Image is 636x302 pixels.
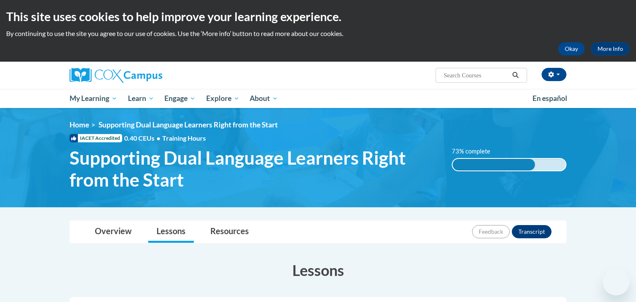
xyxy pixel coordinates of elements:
div: Main menu [57,89,579,108]
button: Account Settings [542,68,566,81]
span: IACET Accredited [70,134,122,142]
a: My Learning [64,89,123,108]
a: About [245,89,284,108]
a: Explore [201,89,245,108]
a: More Info [591,42,630,55]
span: • [157,134,160,142]
span: Explore [206,93,239,103]
a: Resources [202,221,257,243]
div: 73% complete [453,159,535,170]
span: My Learning [70,93,117,103]
a: Overview [87,221,140,243]
a: Learn [123,89,159,108]
span: Supporting Dual Language Learners Right from the Start [99,120,278,129]
span: Supporting Dual Language Learners Right from the Start [70,147,439,191]
span: Training Hours [162,134,206,142]
span: En español [532,94,567,103]
span: 0.40 CEUs [124,134,162,143]
h2: This site uses cookies to help improve your learning experience. [6,8,630,25]
input: Search Courses [443,70,509,80]
a: Lessons [148,221,194,243]
a: Cox Campus [70,68,227,83]
button: Okay [558,42,585,55]
button: Transcript [512,225,552,238]
h3: Lessons [70,260,566,280]
button: Search [509,70,522,80]
a: En español [527,90,573,107]
span: Engage [164,93,195,103]
iframe: Button to launch messaging window [603,269,629,295]
a: Home [70,120,89,129]
p: By continuing to use the site you agree to our use of cookies. Use the ‘More info’ button to read... [6,29,630,38]
label: 73% complete [452,147,499,156]
span: Learn [128,93,154,103]
img: Cox Campus [70,68,162,83]
button: Feedback [472,225,510,238]
a: Engage [159,89,201,108]
span: About [250,93,278,103]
